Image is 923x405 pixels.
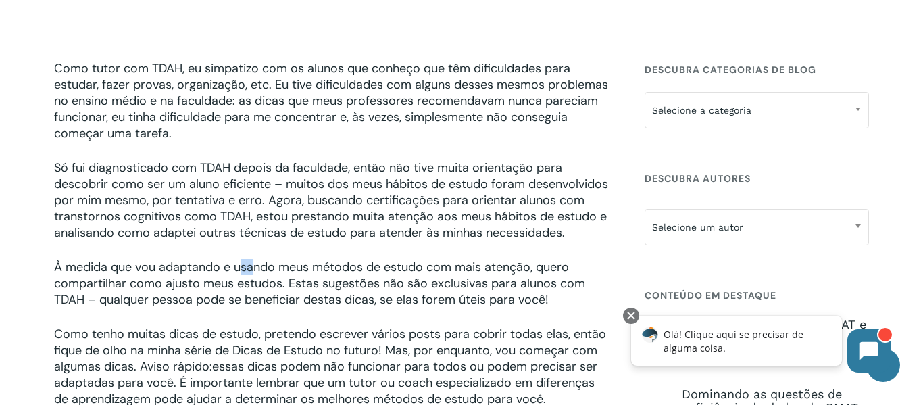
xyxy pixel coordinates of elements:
font: À medida que vou adaptando e usando meus métodos de estudo com mais atenção, quero compartilhar c... [54,259,585,308]
span: Selecione um autor [645,209,869,245]
iframe: Chatbot [617,305,904,386]
font: Selecione a categoria [652,105,751,116]
font: Como tutor com TDAH, eu simpatizo com os alunos que conheço que têm dificuldades para estudar, fa... [54,60,608,141]
font: Só fui diagnosticado com TDAH depois da faculdade, então não tive muita orientação para descobrir... [54,160,608,241]
span: Selecione a categoria [645,96,868,124]
font: Conteúdo em destaque [645,289,776,302]
span: Selecione um autor [645,213,868,241]
font: Descubra categorias de blog [645,64,816,76]
font: Descubra Autores [645,172,751,185]
font: Como tenho muitas dicas de estudo, pretendo escrever vários posts para cobrir todas elas, então f... [54,326,606,375]
font: Selecione um autor [652,222,743,233]
span: Selecione a categoria [645,92,869,128]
